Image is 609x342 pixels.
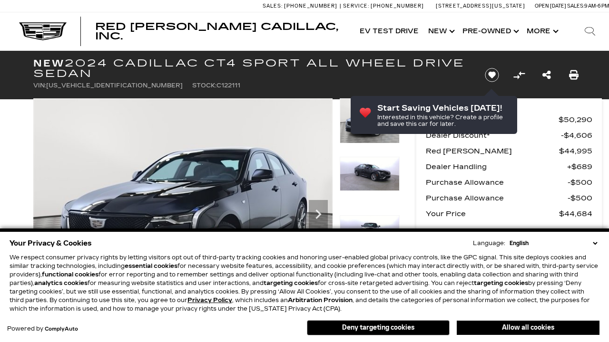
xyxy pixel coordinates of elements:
[426,176,568,189] span: Purchase Allowance
[263,3,340,9] a: Sales: [PHONE_NUMBER]
[426,144,559,158] span: Red [PERSON_NAME]
[42,271,98,278] strong: functional cookies
[426,207,559,220] span: Your Price
[187,297,232,304] a: Privacy Policy
[567,3,584,9] span: Sales:
[542,68,551,82] a: Share this New 2024 Cadillac CT4 Sport All Wheel Drive Sedan
[288,297,353,304] strong: Arbitration Provision
[568,191,592,205] span: $500
[426,191,568,205] span: Purchase Allowance
[371,3,424,9] span: [PHONE_NUMBER]
[33,57,65,69] strong: New
[284,3,337,9] span: [PHONE_NUMBER]
[567,160,592,173] span: $689
[10,237,92,250] span: Your Privacy & Cookies
[7,326,78,332] div: Powered by
[426,144,592,158] a: Red [PERSON_NAME] $44,995
[458,12,522,50] a: Pre-Owned
[355,12,423,50] a: EV Test Drive
[584,3,609,9] span: 9 AM-6 PM
[426,160,592,173] a: Dealer Handling $689
[426,113,592,126] a: MSRP $50,290
[307,320,450,335] button: Deny targeting cookies
[426,191,592,205] a: Purchase Allowance $500
[568,176,592,189] span: $500
[264,280,318,286] strong: targeting cookies
[95,21,338,42] span: Red [PERSON_NAME] Cadillac, Inc.
[474,280,528,286] strong: targeting cookies
[343,3,369,9] span: Service:
[426,160,567,173] span: Dealer Handling
[33,58,469,79] h1: 2024 Cadillac CT4 Sport All Wheel Drive Sedan
[423,12,458,50] a: New
[507,239,599,247] select: Language Select
[33,98,333,323] img: New 2024 Black Raven Cadillac Sport image 1
[33,82,46,89] span: VIN:
[426,129,561,142] span: Dealer Discount*
[436,3,525,9] a: [STREET_ADDRESS][US_STATE]
[125,263,177,269] strong: essential cookies
[559,207,592,220] span: $44,684
[561,129,592,142] span: $4,606
[426,113,559,126] span: MSRP
[426,129,592,142] a: Dealer Discount* $4,606
[45,326,78,332] a: ComplyAuto
[216,82,240,89] span: C122111
[46,82,183,89] span: [US_VEHICLE_IDENTIFICATION_NUMBER]
[512,68,526,82] button: Compare vehicle
[559,144,592,158] span: $44,995
[309,200,328,228] div: Next
[340,3,426,9] a: Service: [PHONE_NUMBER]
[569,68,579,82] a: Print this New 2024 Cadillac CT4 Sport All Wheel Drive Sedan
[95,22,345,41] a: Red [PERSON_NAME] Cadillac, Inc.
[426,176,592,189] a: Purchase Allowance $500
[340,157,400,191] img: New 2024 Black Raven Cadillac Sport image 2
[535,3,566,9] span: Open [DATE]
[19,22,67,40] img: Cadillac Dark Logo with Cadillac White Text
[10,253,599,313] p: We respect consumer privacy rights by letting visitors opt out of third-party tracking cookies an...
[426,207,592,220] a: Your Price $44,684
[559,113,592,126] span: $50,290
[473,240,505,246] div: Language:
[457,321,599,335] button: Allow all cookies
[522,12,561,50] button: More
[340,98,400,143] img: New 2024 Black Raven Cadillac Sport image 1
[34,280,88,286] strong: analytics cookies
[340,215,400,249] img: New 2024 Black Raven Cadillac Sport image 3
[192,82,216,89] span: Stock:
[481,67,502,83] button: Save vehicle
[263,3,283,9] span: Sales:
